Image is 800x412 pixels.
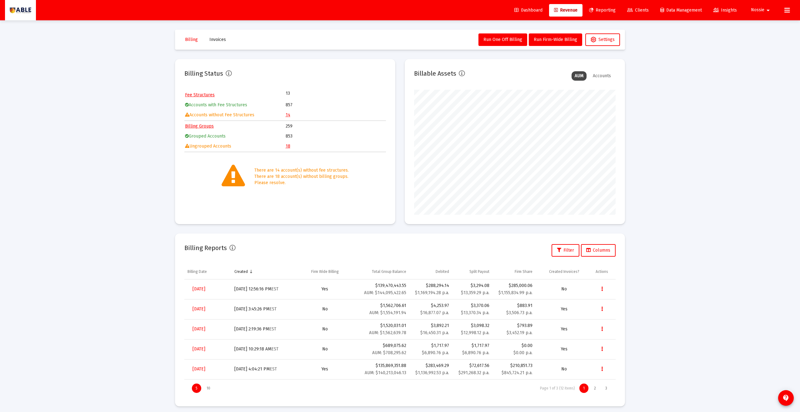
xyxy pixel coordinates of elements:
small: EST [271,286,278,292]
small: $13,370.34 p.a. [461,310,489,315]
button: Settings [585,33,620,46]
button: Filter [552,244,579,257]
div: $139,470,443.55 [356,283,407,296]
span: Dashboard [514,8,542,13]
span: Run One Off Billing [483,37,522,42]
a: [DATE] [187,363,210,375]
div: Yes [539,326,589,332]
span: [DATE] [192,326,205,332]
div: $3,294.08 [455,283,489,296]
td: 259 [286,122,386,131]
div: [DATE] 2:19:36 PM [234,326,294,332]
div: Actions [596,269,608,274]
td: Column Split Payout [452,264,492,279]
div: Page Navigation [184,379,616,397]
a: [DATE] [187,343,210,355]
button: Invoices [204,33,231,46]
span: Nossie [751,8,764,13]
small: $16,877.07 p.a. [420,310,449,315]
div: $1,520,031.01 [356,323,407,336]
div: Display 10 items on page [203,384,214,393]
small: $845,724.21 p.a. [502,370,532,375]
div: $793.89 [496,323,532,329]
small: $16,450.31 p.a. [420,330,449,335]
button: Columns [581,244,616,257]
div: Yes [300,366,349,372]
small: $1,169,194.28 p.a. [415,290,449,295]
a: Revenue [549,4,582,17]
a: 14 [286,112,290,118]
div: $1,717.97 [455,343,489,356]
div: Total Group Balance [372,269,406,274]
div: [DATE] 3:45:26 PM [234,306,294,312]
div: $3,892.21 [412,323,449,329]
div: There are 18 account(s) without billing groups. [254,173,349,180]
div: [DATE] 12:56:16 PM [234,286,294,292]
span: Data Management [660,8,702,13]
small: EST [271,346,278,352]
span: Invoices [209,37,226,42]
div: Debited [436,269,449,274]
span: Clients [627,8,649,13]
small: $1,136,992.53 p.a. [415,370,449,375]
small: $3,506.73 p.a. [506,310,532,315]
div: $1,562,706.61 [356,303,407,316]
span: Revenue [554,8,577,13]
small: AUM: $144,095,422.65 [364,290,406,295]
small: EST [270,366,277,372]
a: Insights [708,4,742,17]
small: AUM: $1,562,639.78 [369,330,406,335]
span: [DATE] [192,306,205,312]
div: $285,000.06 [496,283,532,289]
td: 857 [286,100,386,110]
button: Run Firm-Wide Billing [529,33,582,46]
small: $12,998.12 p.a. [461,330,489,335]
div: $283,469.29 [412,363,449,369]
div: [DATE] 4:04:21 PM [234,366,294,372]
td: Column Firm Wide Billing [297,264,352,279]
div: Page 1 of 3 (12 items) [540,386,575,391]
div: $883.91 [496,303,532,309]
div: Accounts [590,71,614,81]
button: Nossie [743,4,779,16]
small: $1,155,834.99 p.a. [498,290,532,295]
small: $6,890.76 p.a. [422,350,449,355]
a: 18 [286,143,290,149]
span: Run Firm-Wide Billing [534,37,577,42]
span: Billing [185,37,198,42]
mat-icon: arrow_drop_down [764,4,772,17]
div: Please resolve. [254,180,349,186]
span: [DATE] [192,346,205,352]
div: $210,851.73 [496,363,532,369]
h2: Billing Status [184,68,223,78]
div: $689,075.62 [356,343,407,356]
td: 853 [286,132,386,141]
div: No [539,286,589,292]
small: EST [269,326,276,332]
mat-icon: contact_support [782,394,790,402]
div: Yes [539,346,589,352]
td: Column Created [231,264,297,279]
div: No [300,346,349,352]
td: Grouped Accounts [185,132,285,141]
div: $4,253.97 [412,303,449,309]
div: $3,370.06 [455,303,489,316]
a: Data Management [655,4,707,17]
small: $6,890.76 p.a. [462,350,489,355]
div: Page 2 [590,384,600,393]
div: Page 3 [602,384,611,393]
a: [DATE] [187,323,210,335]
div: Split Payout [469,269,489,274]
small: AUM: $140,213,046.13 [365,370,406,375]
span: Columns [586,248,610,253]
a: [DATE] [187,283,210,295]
div: Display 5 items on page [192,384,201,393]
small: EST [269,306,277,312]
h2: Billable Assets [414,68,456,78]
td: Ungrouped Accounts [185,142,285,151]
div: Firm Share [515,269,532,274]
small: AUM: $708,295.62 [372,350,406,355]
div: Yes [300,286,349,292]
small: $0.00 p.a. [513,350,532,355]
td: Column Firm Share [492,264,536,279]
